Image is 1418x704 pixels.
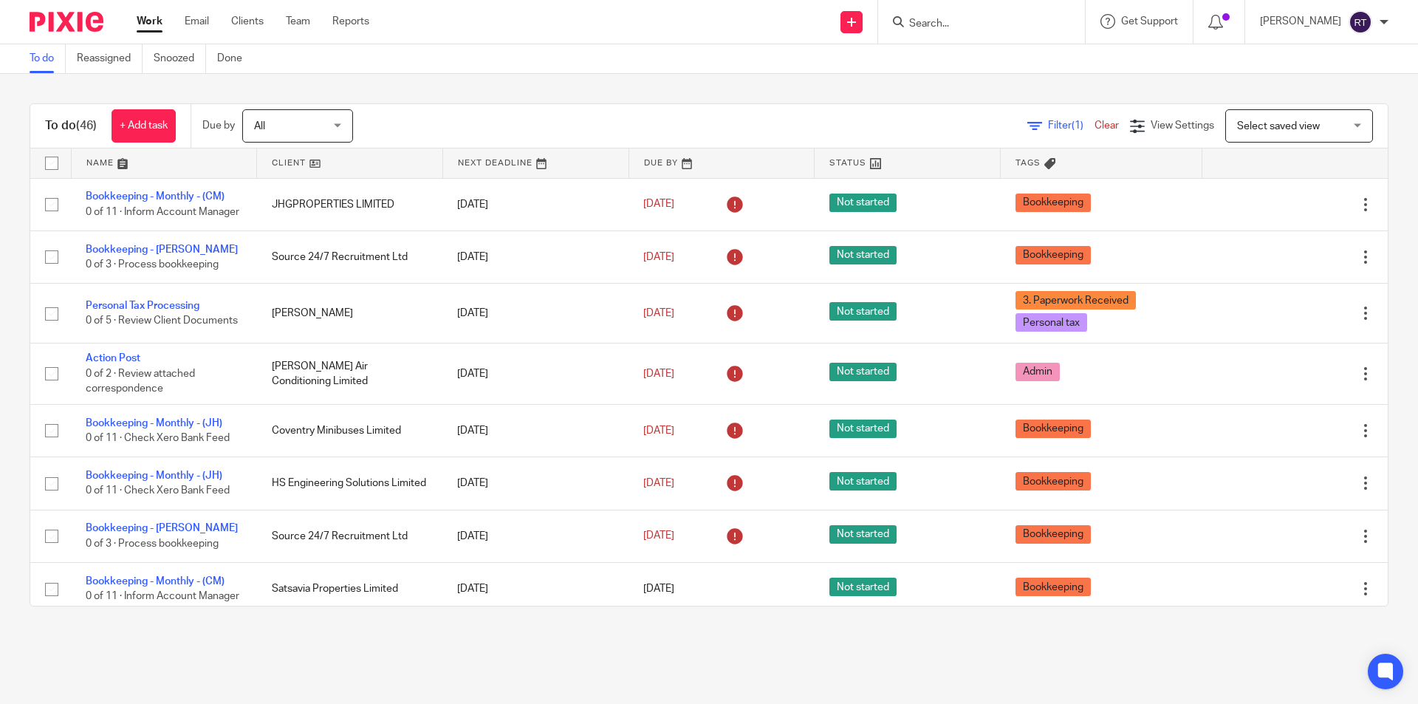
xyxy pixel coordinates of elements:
span: Not started [829,472,897,491]
span: Filter [1048,120,1095,131]
span: 0 of 11 · Inform Account Manager [86,207,239,217]
td: [DATE] [442,404,628,457]
a: Bookkeeping - [PERSON_NAME] [86,245,238,255]
span: 0 of 11 · Check Xero Bank Feed [86,433,230,443]
span: Not started [829,302,897,321]
td: [DATE] [442,230,628,283]
span: Select saved view [1237,121,1320,131]
span: Bookkeeping [1015,420,1091,438]
span: 0 of 2 · Review attached correspondence [86,369,195,394]
td: HS Engineering Solutions Limited [257,457,443,510]
a: Bookkeeping - Monthly - (JH) [86,471,222,481]
span: 0 of 3 · Process bookkeeping [86,259,219,270]
span: Personal tax [1015,313,1087,332]
span: [DATE] [643,584,674,594]
p: Due by [202,118,235,133]
span: All [254,121,265,131]
a: + Add task [112,109,176,143]
span: [DATE] [643,369,674,379]
span: 0 of 11 · Inform Account Manager [86,591,239,601]
a: To do [30,44,66,73]
span: 0 of 5 · Review Client Documents [86,315,238,326]
td: Source 24/7 Recruitment Ltd [257,230,443,283]
a: Team [286,14,310,29]
img: Pixie [30,12,103,32]
a: Personal Tax Processing [86,301,199,311]
span: 3. Paperwork Received [1015,291,1136,310]
span: [DATE] [643,478,674,488]
span: Not started [829,578,897,596]
td: JHGPROPERTIES LIMITED [257,178,443,230]
span: Not started [829,246,897,264]
td: [DATE] [442,510,628,562]
a: Email [185,14,209,29]
a: Reports [332,14,369,29]
span: (46) [76,120,97,131]
span: View Settings [1151,120,1214,131]
span: [DATE] [643,426,674,436]
a: Bookkeeping - Monthly - (CM) [86,576,225,587]
span: Tags [1015,159,1041,167]
img: svg%3E [1349,10,1372,34]
span: Get Support [1121,16,1178,27]
span: Not started [829,525,897,544]
a: Work [137,14,162,29]
td: Coventry Minibuses Limited [257,404,443,457]
td: [PERSON_NAME] Air Conditioning Limited [257,344,443,404]
a: Done [217,44,253,73]
span: Bookkeeping [1015,246,1091,264]
span: [DATE] [643,531,674,541]
a: Bookkeeping - Monthly - (JH) [86,418,222,428]
a: Bookkeeping - [PERSON_NAME] [86,523,238,533]
span: Bookkeeping [1015,194,1091,212]
input: Search [908,18,1041,31]
span: 0 of 11 · Check Xero Bank Feed [86,486,230,496]
a: Action Post [86,353,140,363]
span: Bookkeeping [1015,472,1091,491]
a: Clear [1095,120,1119,131]
span: Bookkeeping [1015,525,1091,544]
td: [DATE] [442,178,628,230]
a: Bookkeeping - Monthly - (CM) [86,191,225,202]
span: Not started [829,194,897,212]
a: Clients [231,14,264,29]
td: [DATE] [442,284,628,344]
span: Admin [1015,363,1060,381]
span: Not started [829,420,897,438]
span: (1) [1072,120,1083,131]
span: [DATE] [643,308,674,318]
a: Reassigned [77,44,143,73]
p: [PERSON_NAME] [1260,14,1341,29]
td: [DATE] [442,457,628,510]
span: 0 of 3 · Process bookkeeping [86,539,219,549]
span: [DATE] [643,199,674,210]
td: Satsavia Properties Limited [257,563,443,615]
td: [DATE] [442,344,628,404]
td: [DATE] [442,563,628,615]
h1: To do [45,118,97,134]
td: Source 24/7 Recruitment Ltd [257,510,443,562]
a: Snoozed [154,44,206,73]
span: Bookkeeping [1015,578,1091,596]
td: [PERSON_NAME] [257,284,443,344]
span: [DATE] [643,252,674,262]
span: Not started [829,363,897,381]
